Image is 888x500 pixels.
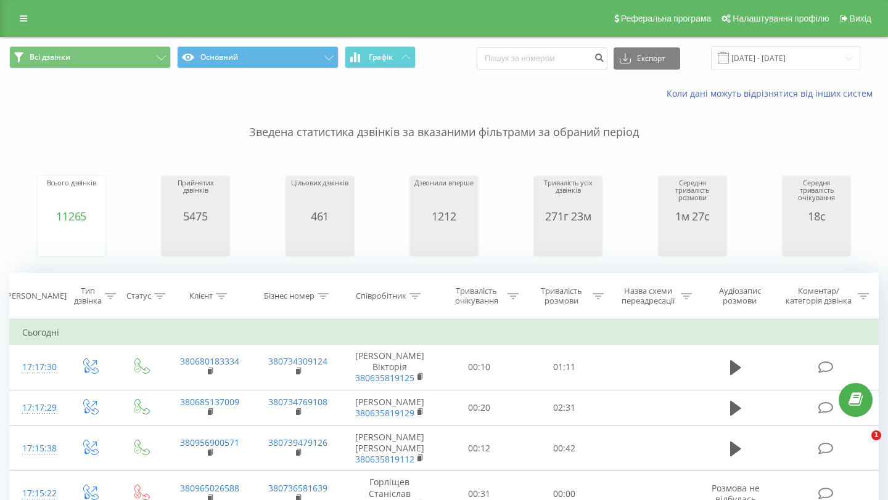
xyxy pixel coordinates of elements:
button: Графік [345,46,416,68]
p: Зведена статистика дзвінків за вказаними фільтрами за обраний період [9,100,879,140]
div: Тривалість очікування [448,286,505,307]
div: Співробітник [356,291,406,302]
button: Всі дзвінки [9,46,171,68]
td: [PERSON_NAME] [PERSON_NAME] [342,425,437,471]
span: Налаштування профілю [733,14,829,23]
a: 380635819129 [355,407,414,419]
span: Вихід [850,14,871,23]
a: 380635819112 [355,453,414,465]
div: 461 [291,210,348,222]
a: 380736581639 [268,482,327,494]
div: Коментар/категорія дзвінка [783,286,855,307]
div: Середня тривалість розмови [662,179,723,210]
div: 17:15:38 [22,437,52,461]
a: 380739479126 [268,437,327,448]
a: 380956900571 [180,437,239,448]
div: 17:17:30 [22,355,52,379]
div: 17:17:29 [22,396,52,420]
div: 271г 23м [537,210,599,222]
div: Тривалість усіх дзвінків [537,179,599,210]
a: 380734769108 [268,396,327,408]
div: 11265 [47,210,96,222]
a: 380734309124 [268,355,327,367]
div: Цільових дзвінків [291,179,348,210]
td: 02:31 [522,390,607,425]
a: 380680183334 [180,355,239,367]
button: Експорт [614,47,680,70]
td: 00:12 [437,425,522,471]
div: Дзвонили вперше [414,179,474,210]
div: Статус [126,291,151,302]
div: Назва схеми переадресації [618,286,678,307]
div: Середня тривалість очікування [786,179,847,210]
div: Аудіозапис розмови [706,286,773,307]
td: 00:20 [437,390,522,425]
div: Клієнт [189,291,213,302]
a: 380685137009 [180,396,239,408]
div: Бізнес номер [264,291,314,302]
td: 00:42 [522,425,607,471]
td: [PERSON_NAME] [342,390,437,425]
span: Всі дзвінки [30,52,70,62]
a: 380965026588 [180,482,239,494]
iframe: Intercom live chat [846,430,876,460]
input: Пошук за номером [477,47,607,70]
div: [PERSON_NAME] [4,291,67,302]
span: 1 [871,430,881,440]
div: 5475 [165,210,226,222]
td: 00:10 [437,345,522,390]
div: 1м 27с [662,210,723,222]
div: 1212 [414,210,474,222]
a: 380635819125 [355,372,414,384]
div: Прийнятих дзвінків [165,179,226,210]
span: Графік [369,53,393,62]
button: Основний [177,46,339,68]
td: 01:11 [522,345,607,390]
div: Тип дзвінка [74,286,102,307]
td: Сьогодні [10,320,879,345]
div: Тривалість розмови [533,286,590,307]
a: Коли дані можуть відрізнятися вiд інших систем [667,87,879,99]
div: 18с [786,210,847,222]
td: [PERSON_NAME] Вікторія [342,345,437,390]
div: Всього дзвінків [47,179,96,210]
span: Реферальна програма [621,14,712,23]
